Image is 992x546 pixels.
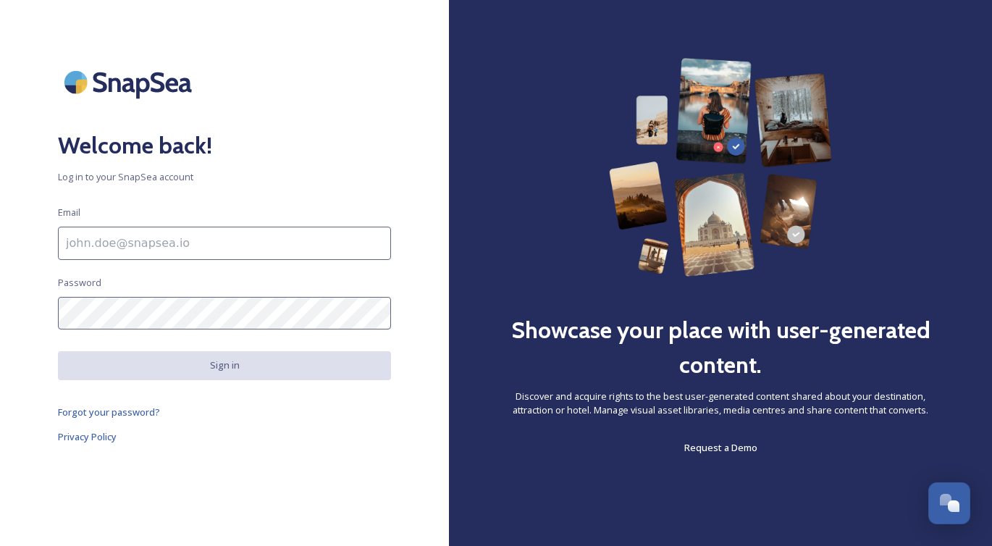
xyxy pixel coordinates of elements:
a: Privacy Policy [58,428,391,445]
a: Request a Demo [684,439,757,456]
span: Password [58,276,101,290]
h2: Welcome back! [58,128,391,163]
span: Log in to your SnapSea account [58,170,391,184]
h2: Showcase your place with user-generated content. [507,313,934,382]
img: SnapSea Logo [58,58,203,106]
img: 63b42ca75bacad526042e722_Group%20154-p-800.png [609,58,832,277]
a: Forgot your password? [58,403,391,421]
span: Request a Demo [684,441,757,454]
button: Sign in [58,351,391,379]
span: Discover and acquire rights to the best user-generated content shared about your destination, att... [507,390,934,417]
input: john.doe@snapsea.io [58,227,391,260]
span: Privacy Policy [58,430,117,443]
span: Forgot your password? [58,406,160,419]
span: Email [58,206,80,219]
button: Open Chat [928,482,970,524]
